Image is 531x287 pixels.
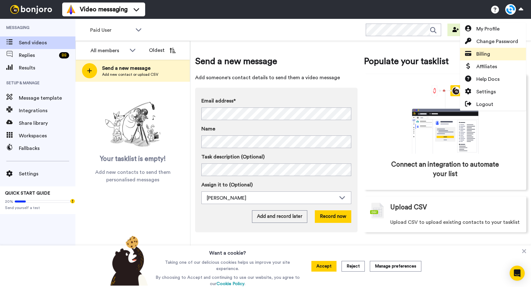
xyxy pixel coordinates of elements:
[201,181,351,189] label: Assign it to (Optional)
[102,64,158,72] span: Send a new message
[476,50,490,58] span: Billing
[216,282,244,286] a: Cookie Policy
[80,5,128,14] span: Video messaging
[201,153,351,161] label: Task description (Optional)
[476,88,496,96] span: Settings
[19,145,75,152] span: Fallbacks
[364,55,526,68] span: Populate your tasklist
[70,198,75,204] div: Tooltip anchor
[460,48,526,60] a: Billing
[201,125,215,133] span: Name
[102,72,158,77] span: Add new contact or upload CSV
[315,210,351,223] button: Record now
[19,132,75,140] span: Workspaces
[195,55,358,68] span: Send a new message
[476,63,497,70] span: Affiliates
[390,203,427,212] span: Upload CSV
[19,52,57,59] span: Replies
[8,5,55,14] img: bj-logo-header-white.svg
[391,160,500,179] span: Connect an integration to automate your list
[144,44,180,57] button: Oldest
[5,191,50,196] span: QUICK START GUIDE
[460,60,526,73] a: Affiliates
[342,261,365,272] button: Reject
[19,64,75,72] span: Results
[19,107,75,114] span: Integrations
[476,101,493,108] span: Logout
[370,261,421,272] button: Manage preferences
[90,26,132,34] span: Paid User
[59,52,69,58] div: 88
[5,205,70,210] span: Send yourself a test
[370,203,384,218] img: csv-grey.png
[195,74,358,81] span: Add someone's contact details to send them a video message
[398,85,492,154] div: animation
[510,266,525,281] div: Open Intercom Messenger
[460,23,526,35] a: My Profile
[460,98,526,111] a: Logout
[154,274,301,287] p: By choosing to Accept and continuing to use our website, you agree to our .
[5,199,13,204] span: 20%
[447,24,478,36] button: Invite
[460,86,526,98] a: Settings
[390,218,520,226] span: Upload CSV to upload existing contacts to your tasklist
[101,99,164,150] img: ready-set-action.png
[209,246,246,257] h3: Want a cookie?
[252,210,307,223] button: Add and record later
[311,261,337,272] button: Accept
[201,97,351,105] label: Email address*
[154,259,301,272] p: Taking one of our delicious cookies helps us improve your site experience.
[460,35,526,48] a: Change Password
[100,154,166,164] span: Your tasklist is empty!
[19,39,75,47] span: Send videos
[85,168,181,184] span: Add new contacts to send them personalised messages
[66,4,76,14] img: vm-color.svg
[19,170,75,178] span: Settings
[19,119,75,127] span: Share library
[90,47,126,54] div: All members
[476,25,500,33] span: My Profile
[476,38,518,45] span: Change Password
[460,73,526,86] a: Help Docs
[207,194,336,202] div: [PERSON_NAME]
[19,94,75,102] span: Message template
[476,75,500,83] span: Help Docs
[105,235,151,286] img: bear-with-cookie.png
